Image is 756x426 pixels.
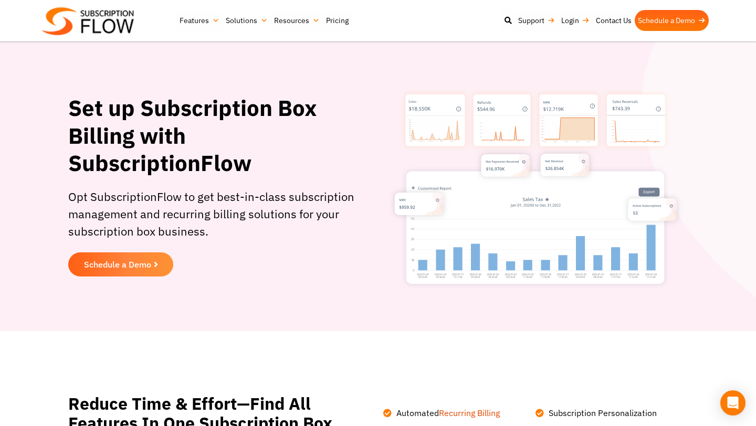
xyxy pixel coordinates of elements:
a: Recurring Billing [439,408,500,418]
span: Subscription Personalization [546,407,657,419]
img: Subscriptionflow [42,7,134,35]
a: Login [558,10,593,31]
a: Pricing [323,10,352,31]
div: Open Intercom Messenger [720,390,745,416]
a: Schedule a Demo [635,10,709,31]
a: Resources [271,10,323,31]
a: Schedule a Demo [68,252,173,276]
span: Schedule a Demo [84,260,151,269]
img: Subscription Box Billing [388,84,683,294]
span: Automated [394,407,500,419]
h1: Set up Subscription Box Billing with SubscriptionFlow [68,94,373,177]
a: Contact Us [593,10,635,31]
p: Opt SubscriptionFlow to get best-in-class subscription management and recurring billing solutions... [68,188,373,240]
a: Features [176,10,223,31]
a: Support [515,10,558,31]
a: Solutions [223,10,271,31]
